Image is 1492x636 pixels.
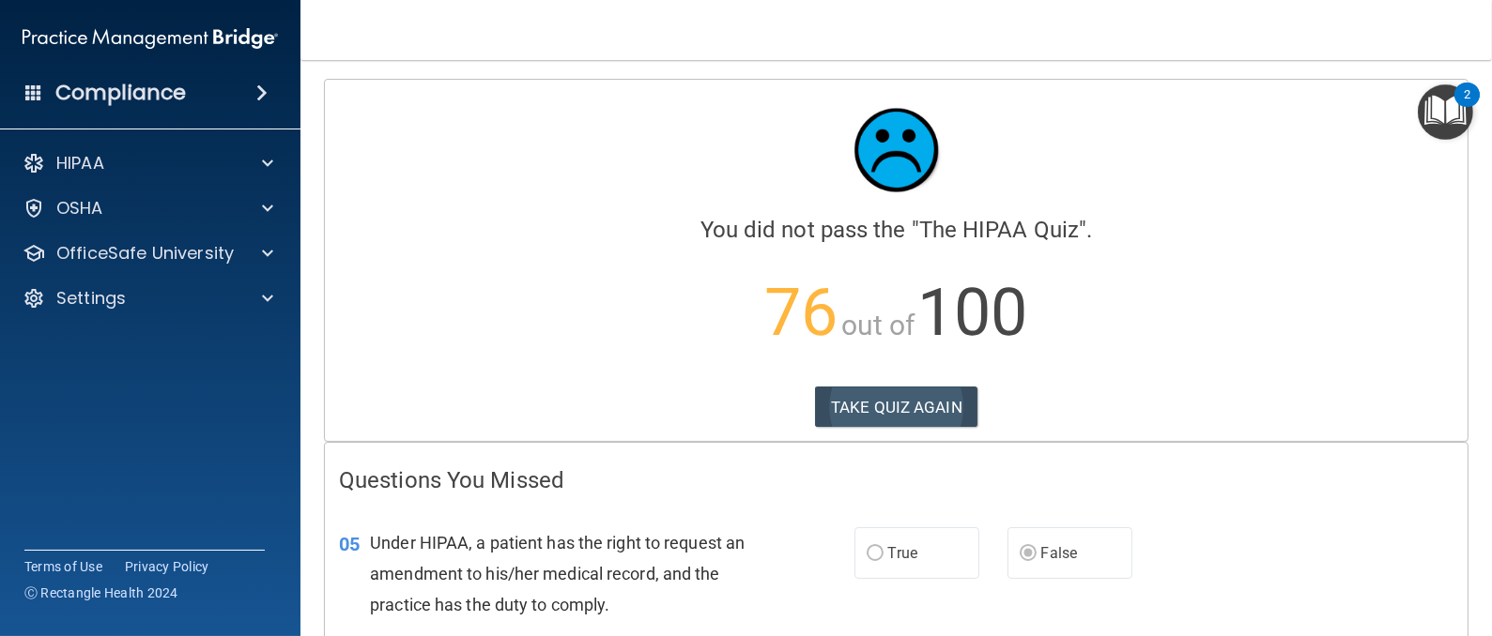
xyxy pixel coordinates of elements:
button: TAKE QUIZ AGAIN [815,386,977,428]
div: 2 [1464,95,1470,119]
input: True [867,547,884,561]
p: OSHA [56,197,103,220]
span: False [1041,544,1078,562]
img: sad_face.ecc698e2.jpg [840,94,953,206]
a: OSHA [23,197,273,220]
button: Open Resource Center, 2 new notifications [1418,84,1473,140]
input: False [1020,547,1037,561]
span: out of [841,309,915,341]
a: Terms of Use [24,557,102,576]
a: HIPAA [23,152,273,174]
span: The HIPAA Quiz [919,217,1079,243]
a: Settings [23,287,273,310]
h4: Questions You Missed [339,468,1454,492]
span: 100 [917,274,1027,351]
a: OfficeSafe University [23,242,273,265]
span: Under HIPAA, a patient has the right to request an amendment to his/her medical record, and the p... [370,533,745,614]
p: OfficeSafe University [56,242,234,265]
span: Ⓒ Rectangle Health 2024 [24,583,178,602]
span: 05 [339,533,360,555]
a: Privacy Policy [125,557,209,576]
img: PMB logo [23,20,278,57]
span: True [888,544,917,562]
h4: You did not pass the " ". [339,218,1454,242]
span: 76 [764,274,838,351]
p: HIPAA [56,152,104,174]
h4: Compliance [55,80,186,106]
p: Settings [56,287,126,310]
